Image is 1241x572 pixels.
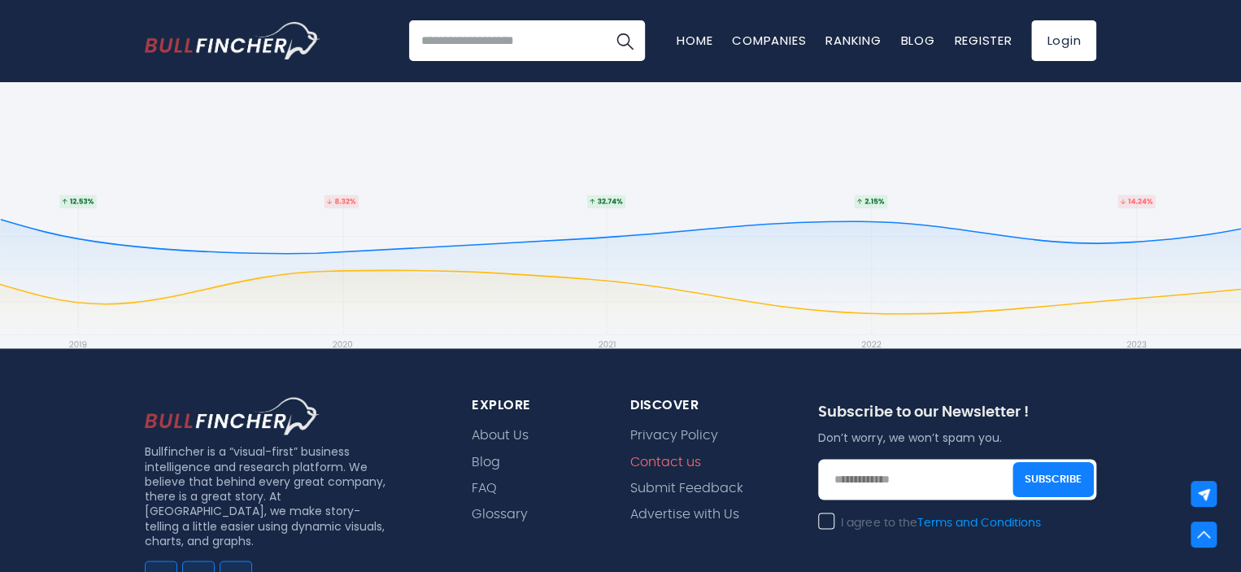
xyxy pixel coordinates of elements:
[145,22,320,59] img: Bullfincher logo
[917,517,1040,528] a: Terms and Conditions
[145,397,320,434] img: footer logo
[472,428,529,443] a: About Us
[630,428,718,443] a: Privacy Policy
[630,506,739,522] a: Advertise with Us
[1031,20,1096,61] a: Login
[677,32,712,49] a: Home
[630,397,779,414] div: Discover
[818,404,1096,430] div: Subscribe to our Newsletter !
[1012,461,1094,496] button: Subscribe
[900,32,934,49] a: Blog
[472,397,591,414] div: explore
[145,444,392,548] p: Bullfincher is a “visual-first” business intelligence and research platform. We believe that behi...
[818,430,1096,445] p: Don’t worry, we won’t spam you.
[604,20,645,61] button: Search
[472,506,528,522] a: Glossary
[630,480,743,496] a: Submit Feedback
[145,22,320,59] a: Go to homepage
[954,32,1012,49] a: Register
[472,480,497,496] a: FAQ
[630,454,701,469] a: Contact us
[825,32,881,49] a: Ranking
[472,454,500,469] a: Blog
[732,32,806,49] a: Companies
[818,515,1040,530] label: I agree to the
